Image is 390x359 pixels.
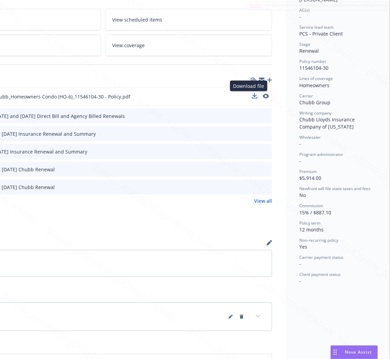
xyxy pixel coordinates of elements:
button: preview file [263,112,269,120]
button: download file [252,166,258,173]
span: Yes [299,243,307,250]
button: download file [252,148,258,155]
button: download file [252,112,258,120]
span: Homeowners [299,82,329,89]
span: View scheduled items [112,16,162,23]
span: Program administrator [299,151,343,157]
span: - [299,278,301,284]
button: preview file [263,93,269,100]
span: Non-recurring policy [299,237,338,243]
span: PCS - Private Client [299,30,343,37]
span: - [299,158,301,164]
button: download file [252,130,258,137]
span: Lines of coverage [299,76,333,81]
span: Writing company [299,110,331,116]
span: Stage [299,41,310,47]
span: Carrier payment status [299,254,343,260]
button: download file [252,184,258,191]
a: View coverage [105,35,272,56]
span: Newfront will file state taxes and fees [299,186,370,191]
span: 15% / $887.10 [299,209,331,216]
span: View coverage [112,42,145,49]
span: Chubb Group [299,99,330,106]
span: - [299,13,301,20]
a: View all [254,197,272,204]
span: Service lead team [299,24,334,30]
button: preview file [263,94,269,98]
span: Wholesaler [299,134,321,140]
div: Download file [230,81,267,91]
span: Premium [299,169,317,174]
span: Policy number [299,58,326,64]
span: 12 months [299,226,324,233]
button: preview file [263,148,269,155]
span: Client payment status [299,271,341,277]
span: Commission [299,203,323,209]
span: Nova Assist [345,349,372,355]
button: download file [252,93,257,100]
button: preview file [263,130,269,137]
button: preview file [263,166,269,173]
button: preview file [263,184,269,191]
span: No [299,192,306,198]
span: Renewal [299,48,319,54]
a: View scheduled items [105,9,272,30]
button: expand content [252,311,263,322]
button: download file [252,93,257,98]
span: AC(s) [299,7,310,13]
span: - [299,261,301,267]
span: Policy term [299,220,321,226]
span: 11546104-30 [299,65,328,71]
span: - [299,141,301,147]
div: Drag to move [331,346,339,359]
button: Nova Assist [330,345,378,359]
span: Carrier [299,93,313,99]
span: Chubb Lloyds Insurance Company of [US_STATE] [299,116,356,130]
span: $5,914.00 [299,175,321,181]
